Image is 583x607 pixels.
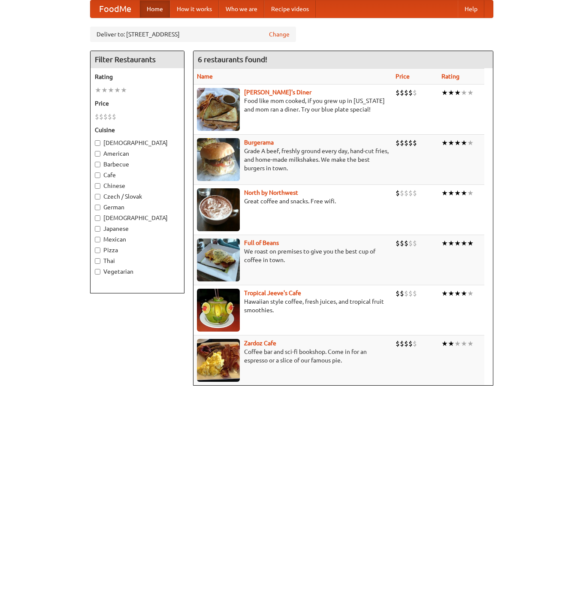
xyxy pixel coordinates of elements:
[396,339,400,348] li: $
[197,239,240,281] img: beans.jpg
[408,138,413,148] li: $
[467,339,474,348] li: ★
[197,188,240,231] img: north.jpg
[95,171,180,179] label: Cafe
[95,181,180,190] label: Chinese
[413,239,417,248] li: $
[408,289,413,298] li: $
[396,88,400,97] li: $
[95,139,180,147] label: [DEMOGRAPHIC_DATA]
[461,138,467,148] li: ★
[441,88,448,97] li: ★
[441,73,459,80] a: Rating
[244,89,311,96] a: [PERSON_NAME]'s Diner
[95,269,100,275] input: Vegetarian
[467,289,474,298] li: ★
[121,85,127,95] li: ★
[95,215,100,221] input: [DEMOGRAPHIC_DATA]
[400,239,404,248] li: $
[404,138,408,148] li: $
[396,138,400,148] li: $
[95,72,180,81] h5: Rating
[404,289,408,298] li: $
[244,189,298,196] b: North by Northwest
[91,51,184,68] h4: Filter Restaurants
[413,339,417,348] li: $
[108,85,114,95] li: ★
[95,162,100,167] input: Barbecue
[197,88,240,131] img: sallys.jpg
[197,347,389,365] p: Coffee bar and sci-fi bookshop. Come in for an espresso or a slice of our famous pie.
[461,88,467,97] li: ★
[112,112,116,121] li: $
[103,112,108,121] li: $
[454,138,461,148] li: ★
[396,289,400,298] li: $
[400,138,404,148] li: $
[108,112,112,121] li: $
[95,85,101,95] li: ★
[197,138,240,181] img: burgerama.jpg
[95,151,100,157] input: American
[400,289,404,298] li: $
[95,235,180,244] label: Mexican
[197,297,389,314] p: Hawaiian style coffee, fresh juices, and tropical fruit smoothies.
[95,172,100,178] input: Cafe
[95,214,180,222] label: [DEMOGRAPHIC_DATA]
[198,55,267,63] ng-pluralize: 6 restaurants found!
[441,239,448,248] li: ★
[101,85,108,95] li: ★
[448,289,454,298] li: ★
[197,97,389,114] p: Food like mom cooked, if you grew up in [US_STATE] and mom ran a diner. Try our blue plate special!
[244,290,301,296] b: Tropical Jeeve's Cafe
[461,289,467,298] li: ★
[461,188,467,198] li: ★
[99,112,103,121] li: $
[408,88,413,97] li: $
[140,0,170,18] a: Home
[461,239,467,248] li: ★
[95,112,99,121] li: $
[454,239,461,248] li: ★
[408,188,413,198] li: $
[408,339,413,348] li: $
[95,183,100,189] input: Chinese
[95,226,100,232] input: Japanese
[467,138,474,148] li: ★
[219,0,264,18] a: Who we are
[441,289,448,298] li: ★
[413,88,417,97] li: $
[441,138,448,148] li: ★
[95,267,180,276] label: Vegetarian
[467,239,474,248] li: ★
[197,73,213,80] a: Name
[264,0,316,18] a: Recipe videos
[454,289,461,298] li: ★
[95,246,180,254] label: Pizza
[448,88,454,97] li: ★
[114,85,121,95] li: ★
[454,339,461,348] li: ★
[461,339,467,348] li: ★
[404,239,408,248] li: $
[454,88,461,97] li: ★
[269,30,290,39] a: Change
[95,160,180,169] label: Barbecue
[413,289,417,298] li: $
[244,340,276,347] a: Zardoz Cafe
[197,289,240,332] img: jeeves.jpg
[404,88,408,97] li: $
[95,257,180,265] label: Thai
[467,88,474,97] li: ★
[170,0,219,18] a: How it works
[396,73,410,80] a: Price
[441,339,448,348] li: ★
[441,188,448,198] li: ★
[448,239,454,248] li: ★
[244,139,274,146] a: Burgerama
[90,27,296,42] div: Deliver to: [STREET_ADDRESS]
[413,188,417,198] li: $
[95,203,180,211] label: German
